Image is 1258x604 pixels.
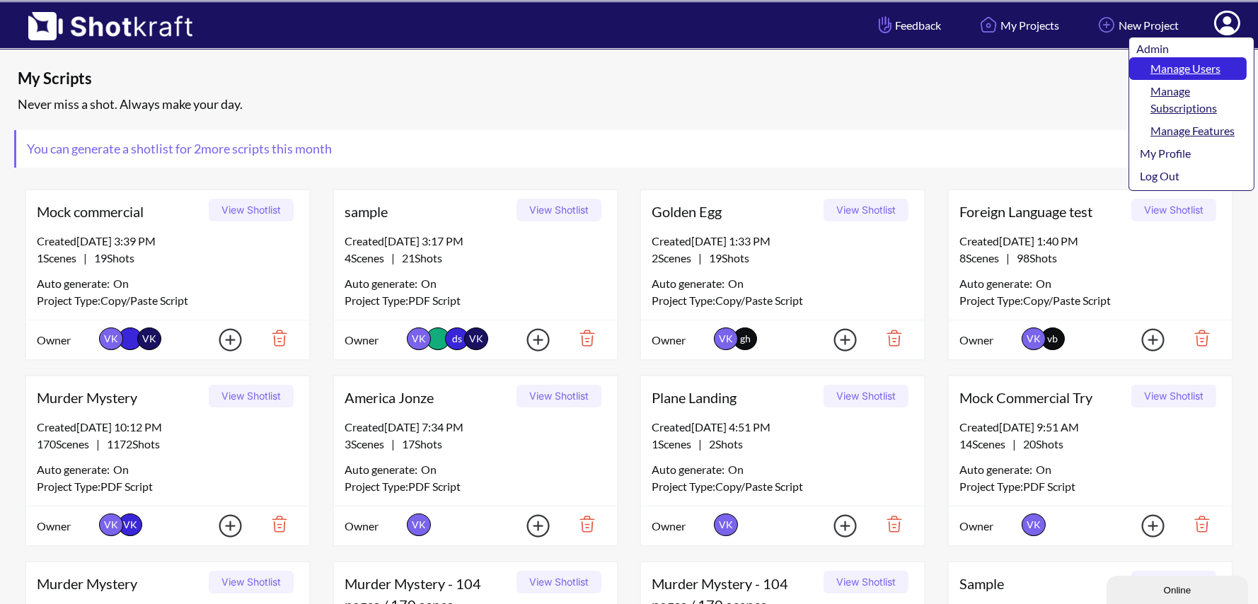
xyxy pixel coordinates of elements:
button: View Shotlist [1131,199,1216,221]
img: Add Icon [504,324,554,356]
a: Manage Users [1129,57,1247,80]
button: View Shotlist [517,199,601,221]
a: New Project [1084,6,1189,44]
button: View Shotlist [824,385,908,407]
span: Feedback [875,17,941,33]
span: vb [1047,332,1058,344]
span: Plane Landing [652,387,819,408]
a: Manage Features [1129,120,1247,142]
span: 3 Scenes [345,437,391,451]
span: 170 Scenes [37,437,96,451]
span: Sample [959,573,1126,594]
div: Created [DATE] 9:51 AM [959,419,1221,436]
span: Auto generate: [345,275,421,292]
span: 19 Shots [702,251,749,265]
span: 1 Scenes [37,251,83,265]
img: Add Icon [1119,324,1169,356]
button: View Shotlist [517,385,601,407]
span: 4 Scenes [345,251,391,265]
span: VK [99,327,123,350]
span: VK [407,513,431,536]
span: Mock Commercial Try [959,387,1126,408]
span: Owner [959,332,1018,349]
button: View Shotlist [824,199,908,221]
span: | [959,250,1057,267]
img: Trash Icon [250,512,299,536]
span: Auto generate: [37,275,113,292]
button: View Shotlist [824,571,908,593]
span: 19 Shots [87,251,134,265]
span: | [652,250,749,267]
img: Add Icon [504,510,554,542]
span: 2 more scripts this month [192,141,332,156]
div: Project Type: PDF Script [37,478,299,495]
span: Auto generate: [37,461,113,478]
span: gh [740,332,751,344]
span: America Jonze [345,387,512,408]
span: Golden Egg [652,201,819,222]
span: Owner [345,518,403,535]
span: VK [137,327,161,350]
span: On [421,461,437,478]
span: On [113,461,129,478]
div: Project Type: PDF Script [345,292,606,309]
span: Owner [652,518,710,535]
span: Murder Mystery [37,387,204,408]
img: Trash Icon [1172,512,1221,536]
span: On [728,275,744,292]
span: VK [99,513,123,536]
iframe: chat widget [1107,573,1251,604]
span: sample [345,201,512,222]
div: Created [DATE] 1:33 PM [652,233,913,250]
span: Auto generate: [345,461,421,478]
span: 14 Scenes [959,437,1012,451]
img: Trash Icon [865,512,913,536]
span: Owner [345,332,403,349]
span: 21 Shots [395,251,442,265]
span: Owner [37,332,96,349]
span: | [652,436,743,453]
img: Add Icon [1095,13,1119,37]
span: 1 Scenes [652,437,698,451]
span: | [37,436,160,453]
span: Auto generate: [652,461,728,478]
img: Home Icon [976,13,1000,37]
span: | [345,250,442,267]
div: Created [DATE] 3:39 PM [37,233,299,250]
span: Owner [37,518,96,535]
div: Created [DATE] 4:51 PM [652,419,913,436]
a: Log Out [1129,165,1247,187]
img: Add Icon [812,324,861,356]
span: | [37,250,134,267]
button: View Shotlist [1131,385,1216,407]
span: | [345,436,442,453]
img: Add Icon [1119,510,1169,542]
img: Hand Icon [875,13,895,37]
span: 98 Shots [1010,251,1057,265]
img: Trash Icon [1172,326,1221,350]
span: VK [407,327,431,350]
span: My Scripts [18,68,940,89]
div: Project Type: Copy/Paste Script [652,292,913,309]
div: Created [DATE] 7:34 PM [345,419,606,436]
span: 17 Shots [395,437,442,451]
button: View Shotlist [517,571,601,593]
span: 1172 Shots [100,437,160,451]
span: You can generate a shotlist for [16,130,342,168]
span: 2 Shots [702,437,743,451]
span: VK [464,327,488,350]
span: VK [1022,513,1046,536]
span: On [113,275,129,292]
span: On [421,275,437,292]
a: My Projects [966,6,1070,44]
span: On [1036,275,1051,292]
div: Project Type: PDF Script [345,478,606,495]
img: Add Icon [197,324,246,356]
span: Foreign Language test [959,201,1126,222]
span: Murder Mystery [37,573,204,594]
img: Trash Icon [558,512,606,536]
img: Add Icon [812,510,861,542]
div: Project Type: Copy/Paste Script [652,478,913,495]
img: Trash Icon [250,326,299,350]
span: VK [1022,327,1046,350]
